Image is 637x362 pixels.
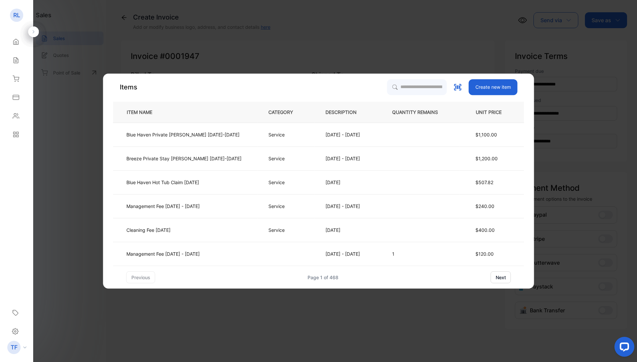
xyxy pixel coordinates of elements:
[268,109,304,116] p: CATEGORY
[325,155,360,162] p: [DATE] - [DATE]
[475,132,497,137] span: $1,100.00
[475,156,498,161] span: $1,200.00
[126,271,155,283] button: previous
[325,109,367,116] p: DESCRIPTION
[124,109,163,116] p: ITEM NAME
[126,203,200,210] p: Management Fee [DATE] - [DATE]
[609,334,637,362] iframe: LiveChat chat widget
[470,109,513,116] p: UNIT PRICE
[475,180,493,185] span: $507.82
[475,227,495,233] span: $400.00
[126,227,172,233] p: Cleaning Fee [DATE]
[268,203,285,210] p: Service
[325,227,344,233] p: [DATE]
[126,131,240,138] p: Blue Haven Private [PERSON_NAME] [DATE]-[DATE]
[268,179,285,186] p: Service
[475,203,494,209] span: $240.00
[268,227,285,233] p: Service
[491,271,511,283] button: next
[126,155,242,162] p: Breeze Private Stay [PERSON_NAME] [DATE]-[DATE]
[325,131,360,138] p: [DATE] - [DATE]
[325,179,344,186] p: [DATE]
[13,11,20,20] p: RL
[126,250,200,257] p: Management Fee [DATE] - [DATE]
[120,82,137,92] p: Items
[325,250,360,257] p: [DATE] - [DATE]
[469,79,518,95] button: Create new item
[325,203,360,210] p: [DATE] - [DATE]
[268,155,285,162] p: Service
[126,179,199,186] p: Blue Haven Hot Tub Claim [DATE]
[308,274,338,281] div: Page 1 of 468
[392,250,449,257] p: 1
[268,131,285,138] p: Service
[475,251,494,257] span: $120.00
[11,343,18,352] p: TF
[392,109,449,116] p: QUANTITY REMAINS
